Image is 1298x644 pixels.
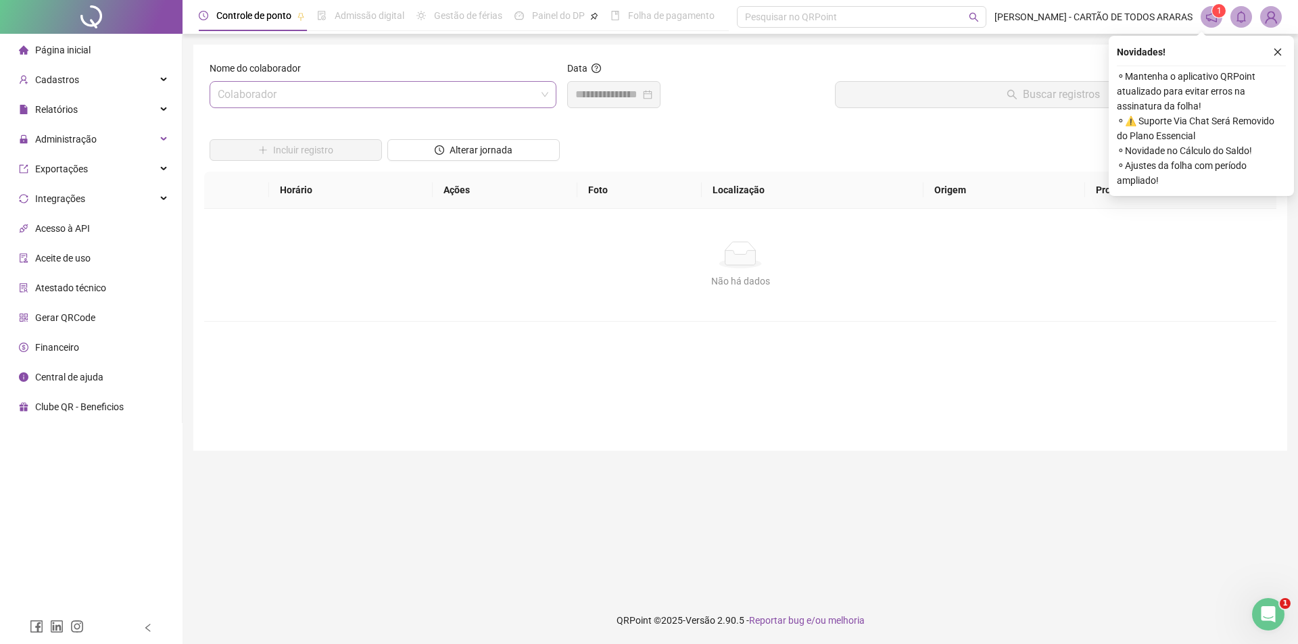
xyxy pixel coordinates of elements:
span: ⚬ Novidade no Cálculo do Saldo! [1117,143,1286,158]
span: question-circle [592,64,601,73]
span: left [143,623,153,633]
span: Acesso à API [35,223,90,234]
span: Atestado técnico [35,282,106,293]
span: Central de ajuda [35,372,103,382]
span: close [1273,47,1282,57]
label: Nome do colaborador [210,61,310,76]
span: ⚬ ⚠️ Suporte Via Chat Será Removido do Plano Essencial [1117,114,1286,143]
img: 43281 [1261,7,1281,27]
th: Ações [433,172,577,209]
span: book [610,11,620,20]
span: ⚬ Ajustes da folha com período ampliado! [1117,158,1286,188]
span: file [19,105,28,114]
button: Alterar jornada [387,139,560,161]
sup: 1 [1212,4,1226,18]
th: Localização [702,172,924,209]
span: Financeiro [35,342,79,353]
span: dollar [19,343,28,352]
th: Protocolo [1085,172,1276,209]
span: Reportar bug e/ou melhoria [749,615,865,626]
span: file-done [317,11,327,20]
span: pushpin [590,12,598,20]
span: Página inicial [35,45,91,55]
span: linkedin [50,620,64,633]
span: clock-circle [199,11,208,20]
span: 1 [1217,6,1222,16]
span: Aceite de uso [35,253,91,264]
span: clock-circle [435,145,444,155]
span: notification [1205,11,1218,23]
span: Admissão digital [335,10,404,21]
span: search [969,12,979,22]
span: Integrações [35,193,85,204]
span: facebook [30,620,43,633]
th: Foto [577,172,702,209]
th: Horário [269,172,432,209]
button: Incluir registro [210,139,382,161]
footer: QRPoint © 2025 - 2.90.5 - [183,597,1298,644]
span: Clube QR - Beneficios [35,401,124,412]
div: Não há dados [220,274,1260,289]
span: export [19,164,28,174]
span: dashboard [514,11,524,20]
span: Novidades ! [1117,45,1165,59]
span: pushpin [297,12,305,20]
span: sun [416,11,426,20]
button: Buscar registros [835,81,1271,108]
span: lock [19,134,28,144]
span: Controle de ponto [216,10,291,21]
span: Versão [686,615,715,626]
span: solution [19,283,28,293]
span: api [19,224,28,233]
span: user-add [19,75,28,84]
span: Administração [35,134,97,145]
span: audit [19,253,28,263]
span: Cadastros [35,74,79,85]
span: Exportações [35,164,88,174]
span: info-circle [19,372,28,382]
span: Gestão de férias [434,10,502,21]
span: gift [19,402,28,412]
th: Origem [923,172,1084,209]
span: Folha de pagamento [628,10,715,21]
span: qrcode [19,313,28,322]
span: Relatórios [35,104,78,115]
span: home [19,45,28,55]
span: [PERSON_NAME] - CARTÃO DE TODOS ARARAS [994,9,1193,24]
span: Gerar QRCode [35,312,95,323]
span: bell [1235,11,1247,23]
span: Alterar jornada [450,143,512,157]
span: ⚬ Mantenha o aplicativo QRPoint atualizado para evitar erros na assinatura da folha! [1117,69,1286,114]
span: instagram [70,620,84,633]
iframe: Intercom live chat [1252,598,1284,630]
a: Alterar jornada [387,146,560,157]
span: 1 [1280,598,1291,609]
span: Data [567,63,587,74]
span: Painel do DP [532,10,585,21]
span: sync [19,194,28,203]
